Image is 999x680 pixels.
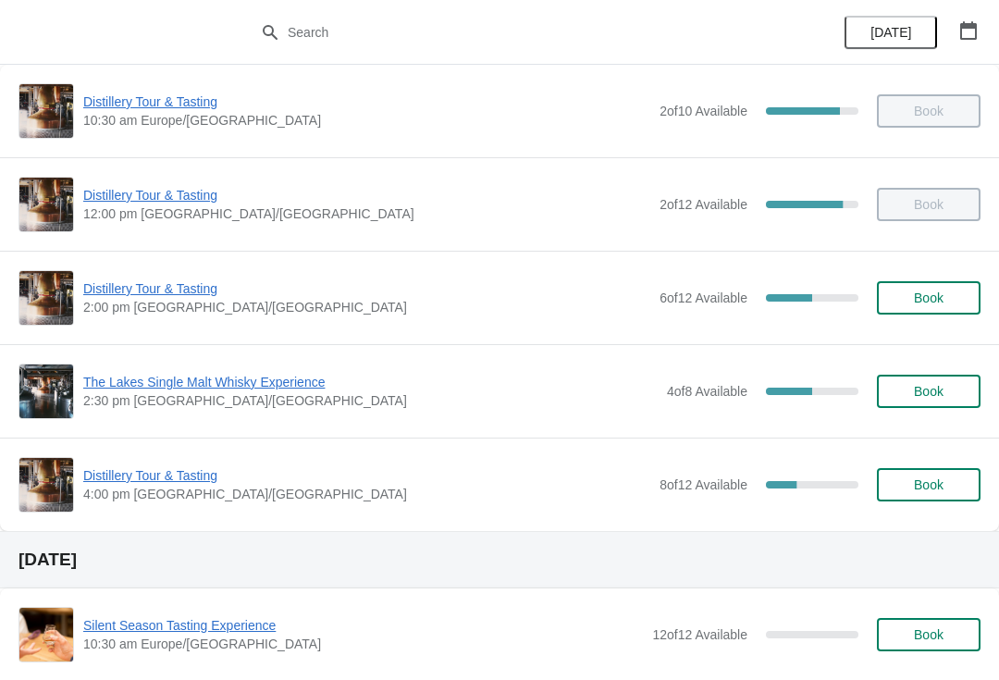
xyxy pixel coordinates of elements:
[914,627,943,642] span: Book
[877,375,980,408] button: Book
[83,485,650,503] span: 4:00 pm [GEOGRAPHIC_DATA]/[GEOGRAPHIC_DATA]
[18,550,980,569] h2: [DATE]
[652,627,747,642] span: 12 of 12 Available
[845,16,937,49] button: [DATE]
[19,365,73,418] img: The Lakes Single Malt Whisky Experience | | 2:30 pm Europe/London
[19,271,73,325] img: Distillery Tour & Tasting | | 2:00 pm Europe/London
[660,197,747,212] span: 2 of 12 Available
[83,391,658,410] span: 2:30 pm [GEOGRAPHIC_DATA]/[GEOGRAPHIC_DATA]
[19,458,73,512] img: Distillery Tour & Tasting | | 4:00 pm Europe/London
[19,178,73,231] img: Distillery Tour & Tasting | | 12:00 pm Europe/London
[83,373,658,391] span: The Lakes Single Malt Whisky Experience
[877,468,980,501] button: Book
[914,291,943,305] span: Book
[83,93,650,111] span: Distillery Tour & Tasting
[667,384,747,399] span: 4 of 8 Available
[83,466,650,485] span: Distillery Tour & Tasting
[877,281,980,315] button: Book
[19,608,73,661] img: Silent Season Tasting Experience | | 10:30 am Europe/London
[83,635,643,653] span: 10:30 am Europe/[GEOGRAPHIC_DATA]
[870,25,911,40] span: [DATE]
[660,291,747,305] span: 6 of 12 Available
[914,477,943,492] span: Book
[19,84,73,138] img: Distillery Tour & Tasting | | 10:30 am Europe/London
[914,384,943,399] span: Book
[83,616,643,635] span: Silent Season Tasting Experience
[83,279,650,298] span: Distillery Tour & Tasting
[660,477,747,492] span: 8 of 12 Available
[83,186,650,204] span: Distillery Tour & Tasting
[83,111,650,130] span: 10:30 am Europe/[GEOGRAPHIC_DATA]
[287,16,749,49] input: Search
[877,618,980,651] button: Book
[83,298,650,316] span: 2:00 pm [GEOGRAPHIC_DATA]/[GEOGRAPHIC_DATA]
[660,104,747,118] span: 2 of 10 Available
[83,204,650,223] span: 12:00 pm [GEOGRAPHIC_DATA]/[GEOGRAPHIC_DATA]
